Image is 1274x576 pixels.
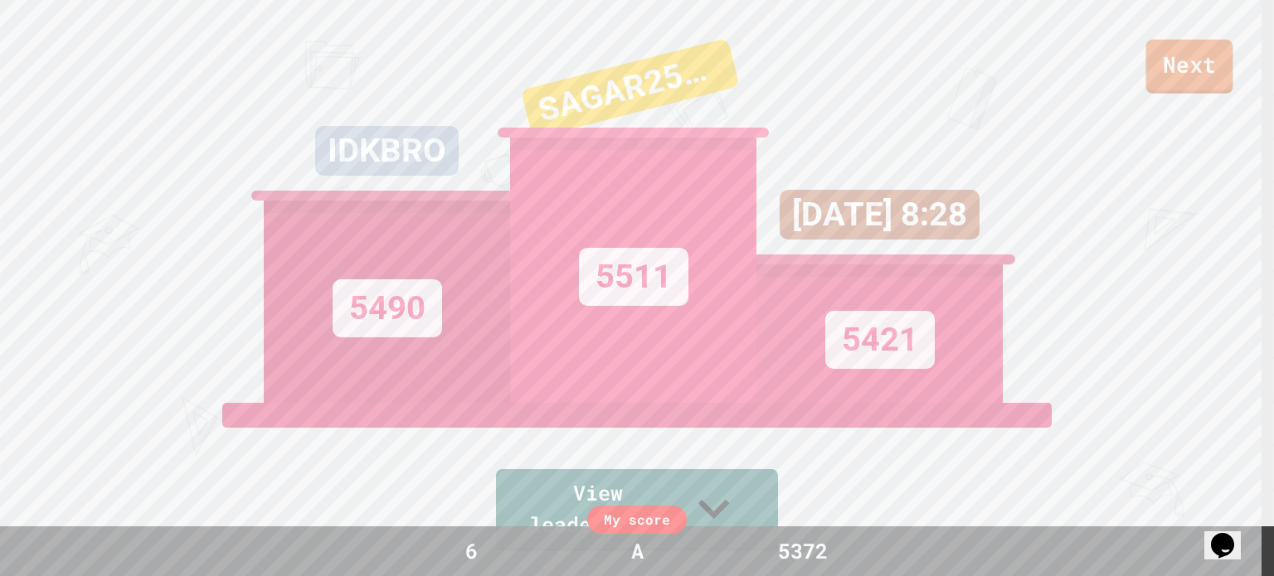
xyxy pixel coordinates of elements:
[1146,40,1233,94] a: Next
[496,469,778,551] a: View leaderboard
[333,279,442,337] div: 5490
[825,311,935,369] div: 5421
[587,506,687,534] div: My score
[579,248,688,306] div: 5511
[315,126,459,176] div: IDKBRO
[780,190,980,240] div: [DATE] 8:28
[615,535,660,567] div: A
[1204,510,1257,559] iframe: chat widget
[409,535,533,567] div: 6
[521,38,740,138] div: SAGAR2567890-
[741,535,865,567] div: 5372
